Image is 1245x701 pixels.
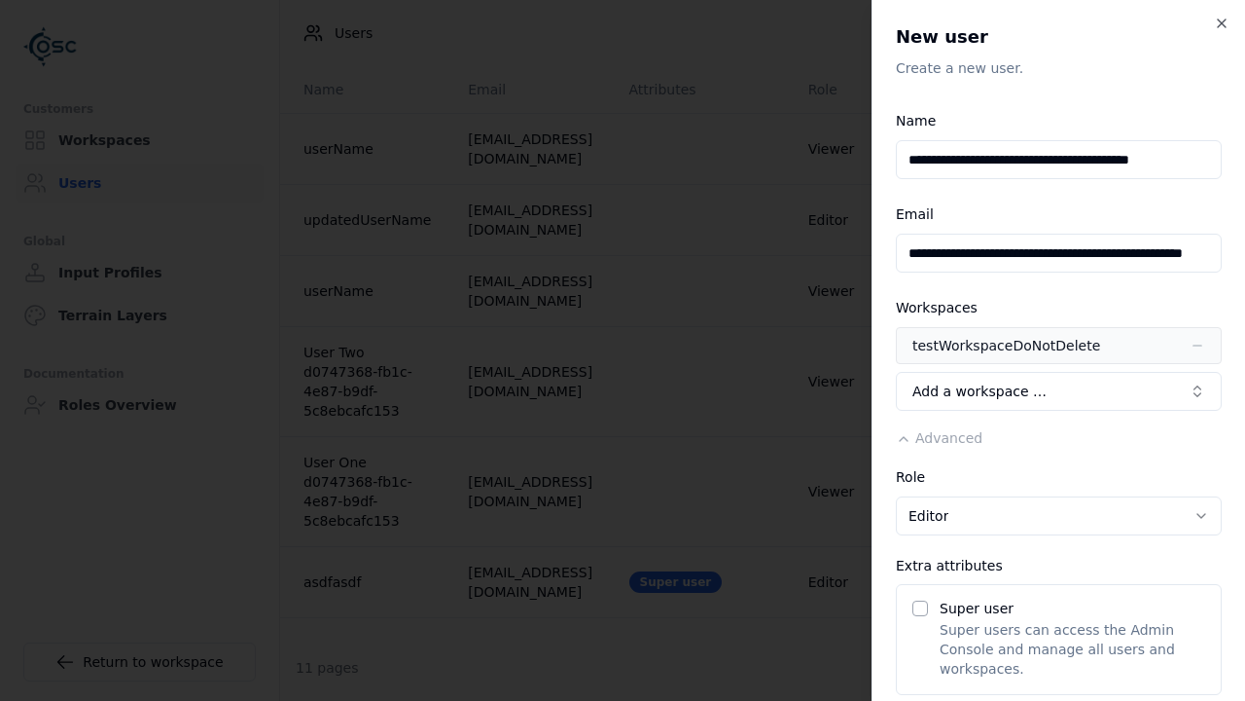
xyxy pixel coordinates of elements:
label: Workspaces [896,300,978,315]
span: Add a workspace … [912,382,1047,401]
h2: New user [896,23,1222,51]
label: Role [896,469,925,485]
div: testWorkspaceDoNotDelete [912,336,1100,355]
div: Extra attributes [896,559,1222,572]
label: Name [896,113,936,129]
label: Email [896,206,934,222]
button: Advanced [896,428,982,448]
span: Advanced [915,430,982,446]
p: Create a new user. [896,58,1222,78]
p: Super users can access the Admin Console and manage all users and workspaces. [940,620,1205,679]
label: Super user [940,601,1014,616]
